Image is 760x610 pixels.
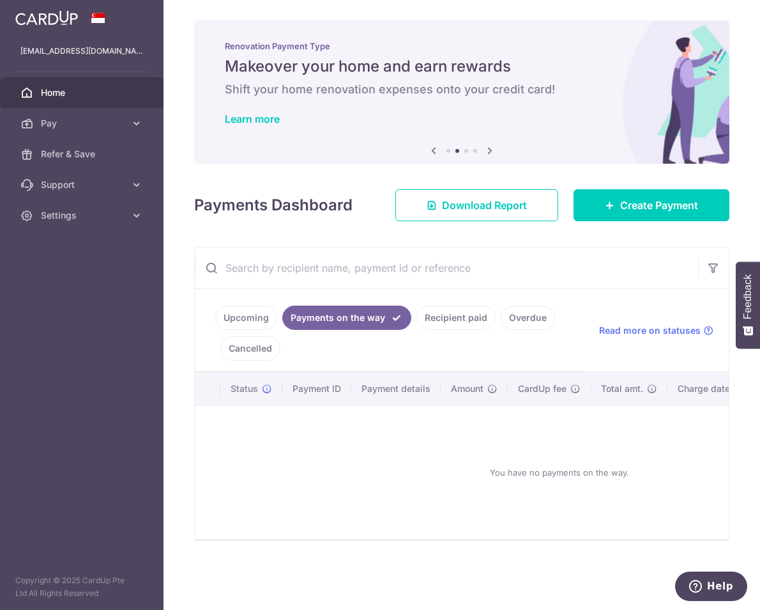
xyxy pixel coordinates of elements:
[678,382,730,395] span: Charge date
[351,372,441,405] th: Payment details
[601,382,643,395] span: Total amt.
[674,572,747,604] iframe: Opens a widget where you can find more information
[442,198,527,213] span: Download Report
[501,306,555,330] a: Overdue
[194,194,353,217] h4: Payments Dashboard
[225,113,280,125] a: Learn more
[599,324,713,337] a: Read more on statuses
[225,41,699,51] p: Renovation Payment Type
[599,324,701,337] span: Read more on statuses
[41,117,125,130] span: Pay
[282,306,411,330] a: Payments on the way
[41,148,125,160] span: Refer & Save
[41,209,125,222] span: Settings
[194,20,729,164] img: Renovation banner
[574,189,729,221] a: Create Payment
[41,178,125,191] span: Support
[742,274,754,319] span: Feedback
[195,247,698,288] input: Search by recipient name, payment id or reference
[15,10,78,26] img: CardUp
[231,382,258,395] span: Status
[518,382,566,395] span: CardUp fee
[225,56,699,77] h5: Makeover your home and earn rewards
[395,189,558,221] a: Download Report
[20,45,143,58] p: [EMAIL_ADDRESS][DOMAIN_NAME]
[451,382,483,395] span: Amount
[220,336,280,361] a: Cancelled
[225,82,699,97] h6: Shift your home renovation expenses onto your credit card!
[416,306,496,330] a: Recipient paid
[282,372,351,405] th: Payment ID
[620,198,698,213] span: Create Payment
[736,262,760,348] button: Feedback - Show survey
[41,86,125,99] span: Home
[215,306,277,330] a: Upcoming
